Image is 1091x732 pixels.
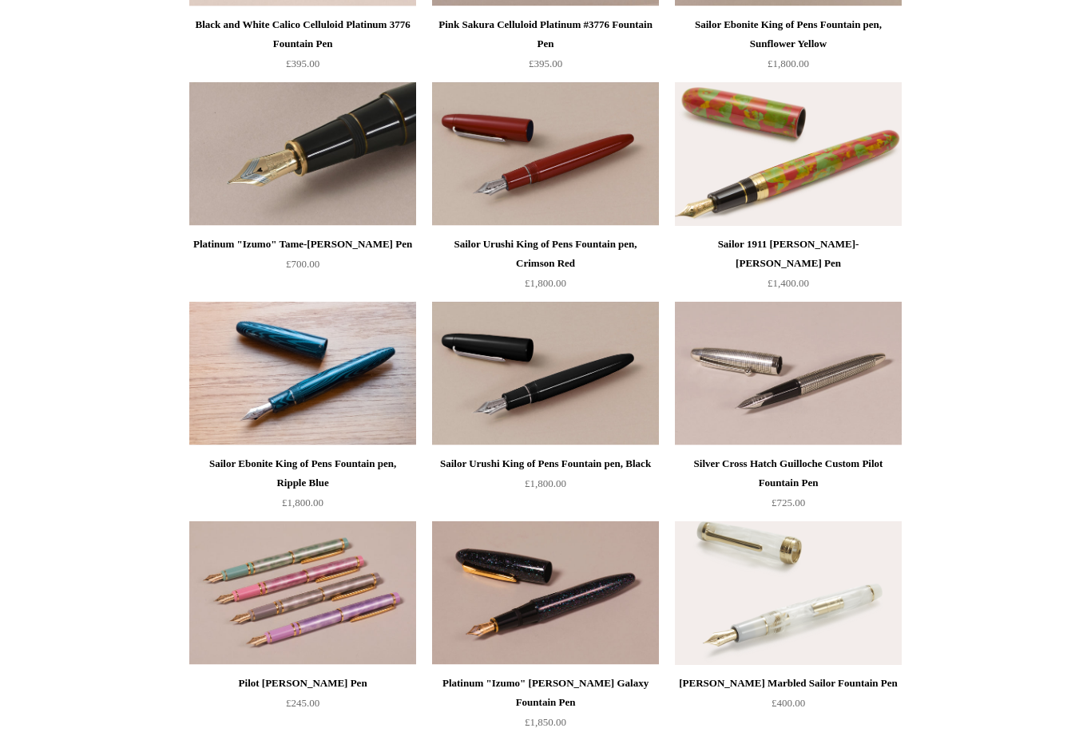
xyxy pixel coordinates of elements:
a: Silver Cross Hatch Guilloche Custom Pilot Fountain Pen £725.00 [675,454,902,520]
div: Black and White Calico Celluloid Platinum 3776 Fountain Pen [193,15,412,53]
a: Platinum "Izumo" Raden Galaxy Fountain Pen Platinum "Izumo" Raden Galaxy Fountain Pen [432,521,659,665]
img: Sailor 1911 Aomori Ryuumon-nuri Fountain Pen [675,82,902,226]
img: Sailor Ebonite King of Pens Fountain pen, Ripple Blue [189,302,416,445]
div: Pilot [PERSON_NAME] Pen [193,674,412,693]
span: £725.00 [772,497,805,508]
a: Sailor Ebonite King of Pens Fountain pen, Ripple Blue Sailor Ebonite King of Pens Fountain pen, R... [189,302,416,445]
a: Pilot Grance Fountain Pen Pilot Grance Fountain Pen [189,521,416,665]
span: £1,800.00 [525,477,566,489]
div: Platinum "Izumo" Tame-[PERSON_NAME] Pen [193,235,412,254]
span: £1,800.00 [525,277,566,289]
span: £395.00 [286,57,319,69]
span: £395.00 [529,57,562,69]
a: Platinum "Izumo" Tame-nuri Fountain Pen Platinum "Izumo" Tame-nuri Fountain Pen [189,82,416,226]
a: Sailor Urushi King of Pens Fountain pen, Crimson Red Sailor Urushi King of Pens Fountain pen, Cri... [432,82,659,226]
a: Sailor 1911 [PERSON_NAME]-[PERSON_NAME] Pen £1,400.00 [675,235,902,300]
span: £1,800.00 [282,497,323,508]
span: £245.00 [286,697,319,709]
img: Silver Cross Hatch Guilloche Custom Pilot Fountain Pen [675,302,902,445]
div: Sailor Urushi King of Pens Fountain pen, Crimson Red [436,235,655,273]
img: Sailor Urushi King of Pens Fountain pen, Black [432,302,659,445]
span: £700.00 [286,258,319,270]
a: Pearl White Marbled Sailor Fountain Pen Pearl White Marbled Sailor Fountain Pen [675,521,902,665]
div: Platinum "Izumo" [PERSON_NAME] Galaxy Fountain Pen [436,674,655,712]
a: Pink Sakura Celluloid Platinum #3776 Fountain Pen £395.00 [432,15,659,81]
a: Sailor Urushi King of Pens Fountain pen, Crimson Red £1,800.00 [432,235,659,300]
a: Black and White Calico Celluloid Platinum 3776 Fountain Pen £395.00 [189,15,416,81]
a: Sailor Urushi King of Pens Fountain pen, Black Sailor Urushi King of Pens Fountain pen, Black [432,302,659,445]
div: Sailor Urushi King of Pens Fountain pen, Black [436,454,655,473]
div: Sailor Ebonite King of Pens Fountain pen, Sunflower Yellow [679,15,898,53]
span: £1,850.00 [525,716,566,728]
a: Silver Cross Hatch Guilloche Custom Pilot Fountain Pen Silver Cross Hatch Guilloche Custom Pilot ... [675,302,902,445]
a: Sailor Ebonite King of Pens Fountain pen, Sunflower Yellow £1,800.00 [675,15,902,81]
img: Platinum "Izumo" Raden Galaxy Fountain Pen [432,521,659,665]
img: Pilot Grance Fountain Pen [189,521,416,665]
div: Sailor 1911 [PERSON_NAME]-[PERSON_NAME] Pen [679,235,898,273]
span: £400.00 [772,697,805,709]
a: Platinum "Izumo" Tame-[PERSON_NAME] Pen £700.00 [189,235,416,300]
div: [PERSON_NAME] Marbled Sailor Fountain Pen [679,674,898,693]
span: £1,400.00 [768,277,809,289]
a: Sailor Ebonite King of Pens Fountain pen, Ripple Blue £1,800.00 [189,454,416,520]
div: Silver Cross Hatch Guilloche Custom Pilot Fountain Pen [679,454,898,493]
img: Pearl White Marbled Sailor Fountain Pen [675,521,902,665]
img: Platinum "Izumo" Tame-nuri Fountain Pen [189,82,416,226]
a: Sailor 1911 Aomori Ryuumon-nuri Fountain Pen Sailor 1911 Aomori Ryuumon-nuri Fountain Pen [675,82,902,226]
div: Sailor Ebonite King of Pens Fountain pen, Ripple Blue [193,454,412,493]
a: Sailor Urushi King of Pens Fountain pen, Black £1,800.00 [432,454,659,520]
span: £1,800.00 [768,57,809,69]
div: Pink Sakura Celluloid Platinum #3776 Fountain Pen [436,15,655,53]
img: Sailor Urushi King of Pens Fountain pen, Crimson Red [432,82,659,226]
